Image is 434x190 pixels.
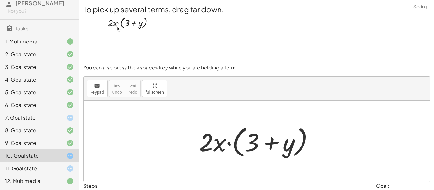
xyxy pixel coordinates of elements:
button: fullscreen [142,80,167,97]
div: 4. Goal state [5,76,56,83]
div: 9. Goal state [5,139,56,147]
div: 7. Goal state [5,114,56,121]
div: 2. Goal state [5,50,56,58]
button: undoundo [109,80,125,97]
i: Task finished. [66,38,74,45]
div: Not you? [8,8,74,14]
i: Task started. [66,152,74,160]
button: keyboardkeypad [87,80,108,97]
i: undo [114,82,120,90]
span: fullscreen [146,90,164,95]
div: Goal: [376,182,430,190]
i: Task finished and correct. [66,139,74,147]
div: 3. Goal state [5,63,56,71]
span: redo [129,90,137,95]
i: Task finished and correct. [66,76,74,83]
span: keypad [90,90,104,95]
i: Task finished and correct. [66,101,74,109]
i: Task finished. [66,177,74,185]
i: Task started. [66,114,74,121]
h2: To pick up several terms, drag far down. [83,4,430,15]
div: 5. Goal state [5,88,56,96]
div: 10. Goal state [5,152,56,160]
label: Steps: [83,182,99,189]
div: 1. Multimedia [5,38,56,45]
i: redo [130,82,136,90]
i: Task started. [66,165,74,172]
span: Saving… [413,4,430,10]
i: Task finished and correct. [66,63,74,71]
div: 8. Goal state [5,127,56,134]
span: undo [112,90,122,95]
img: 840f7c35f3db99fb91521b4023bc5a09534c7a81eb6874333189d6946c97ac10.gif [98,15,157,62]
div: 12. Multimedia [5,177,56,185]
button: redoredo [125,80,141,97]
i: Task finished and correct. [66,88,74,96]
i: Task finished and correct. [66,50,74,58]
div: 6. Goal state [5,101,56,109]
div: 11. Goal state [5,165,56,172]
span: Tasks [15,25,28,32]
p: You can also press the <space> key while you are holding a term. [83,64,430,71]
i: Task finished and correct. [66,127,74,134]
i: keyboard [94,82,100,90]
